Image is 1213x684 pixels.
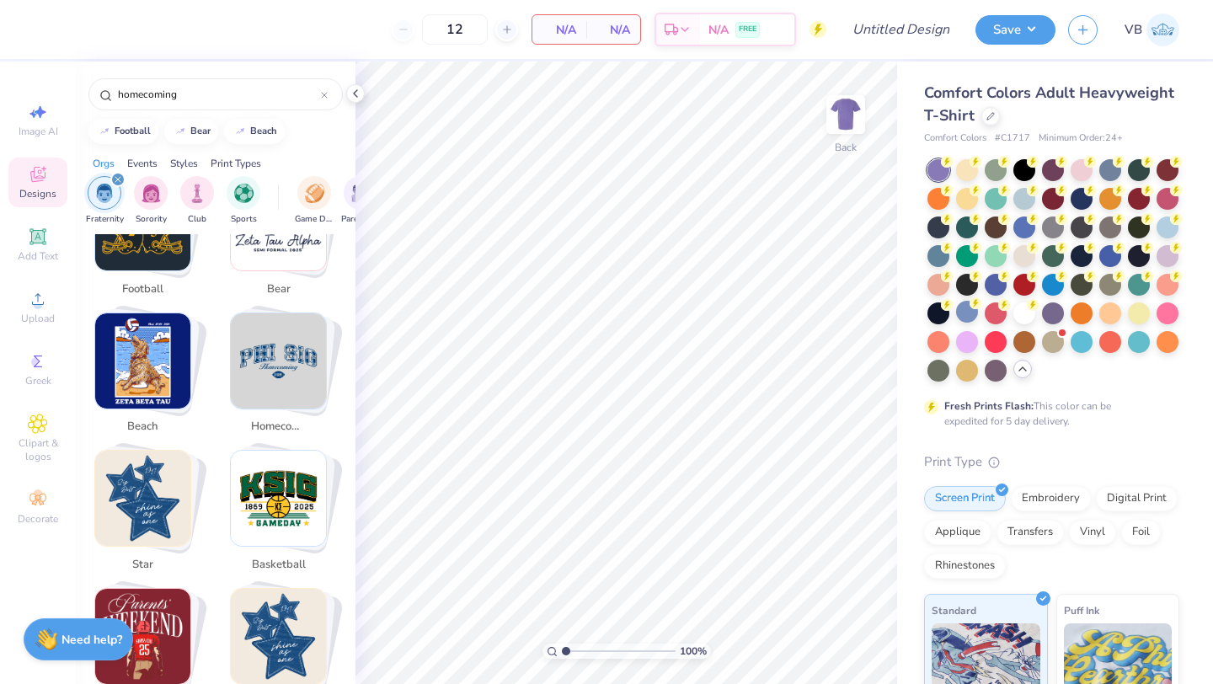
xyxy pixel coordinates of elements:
[95,451,190,546] img: star
[134,176,168,226] div: filter for Sorority
[180,176,214,226] div: filter for Club
[127,156,158,171] div: Events
[86,176,124,226] button: filter button
[295,176,334,226] button: filter button
[86,176,124,226] div: filter for Fraternity
[341,176,380,226] div: filter for Parent's Weekend
[115,281,170,298] span: football
[680,644,707,659] span: 100 %
[932,601,976,619] span: Standard
[115,557,170,574] span: star
[924,131,986,146] span: Comfort Colors
[250,126,277,136] div: beach
[95,589,190,684] img: sigma chi
[422,14,488,45] input: – –
[708,21,729,39] span: N/A
[190,126,211,136] div: bear
[84,174,211,304] button: Stack Card Button football
[305,184,324,203] img: Game Day Image
[84,313,211,442] button: Stack Card Button beach
[88,119,158,144] button: football
[93,156,115,171] div: Orgs
[61,632,122,648] strong: Need help?
[115,126,151,136] div: football
[231,451,326,546] img: basketball
[211,156,261,171] div: Print Types
[341,213,380,226] span: Parent's Weekend
[116,86,321,103] input: Try "Alpha"
[739,24,756,35] span: FREE
[19,125,58,138] span: Image AI
[944,398,1152,429] div: This color can be expedited for 5 day delivery.
[19,187,56,200] span: Designs
[18,512,58,526] span: Decorate
[995,131,1030,146] span: # C1717
[170,156,198,171] div: Styles
[188,213,206,226] span: Club
[251,557,306,574] span: basketball
[975,15,1055,45] button: Save
[924,83,1174,126] span: Comfort Colors Adult Heavyweight T-Shirt
[596,21,630,39] span: N/A
[115,419,170,436] span: beach
[84,450,211,580] button: Stack Card Button star
[180,176,214,226] button: filter button
[95,184,114,203] img: Fraternity Image
[944,399,1034,413] strong: Fresh Prints Flash:
[251,281,306,298] span: bear
[21,312,55,325] span: Upload
[227,176,260,226] div: filter for Sports
[542,21,576,39] span: N/A
[295,213,334,226] span: Game Day
[234,184,254,203] img: Sports Image
[1125,13,1179,46] a: VB
[18,249,58,263] span: Add Text
[1069,520,1116,545] div: Vinyl
[8,436,67,463] span: Clipart & logos
[1125,20,1142,40] span: VB
[164,119,218,144] button: bear
[251,419,306,436] span: homecoming
[220,313,347,442] button: Stack Card Button homecoming
[25,374,51,387] span: Greek
[1096,486,1178,511] div: Digital Print
[1146,13,1179,46] img: Victoria Barrett
[227,176,260,226] button: filter button
[295,176,334,226] div: filter for Game Day
[188,184,206,203] img: Club Image
[95,313,190,409] img: beach
[924,553,1006,579] div: Rhinestones
[924,486,1006,511] div: Screen Print
[924,520,991,545] div: Applique
[341,176,380,226] button: filter button
[231,313,326,409] img: homecoming
[220,450,347,580] button: Stack Card Button basketball
[924,452,1179,472] div: Print Type
[1011,486,1091,511] div: Embroidery
[134,176,168,226] button: filter button
[839,13,963,46] input: Untitled Design
[231,589,326,684] img: stars
[136,213,167,226] span: Sorority
[231,213,257,226] span: Sports
[98,126,111,136] img: trend_line.gif
[351,184,371,203] img: Parent's Weekend Image
[233,126,247,136] img: trend_line.gif
[1121,520,1161,545] div: Foil
[835,140,857,155] div: Back
[1039,131,1123,146] span: Minimum Order: 24 +
[86,213,124,226] span: Fraternity
[829,98,863,131] img: Back
[997,520,1064,545] div: Transfers
[224,119,285,144] button: beach
[142,184,161,203] img: Sorority Image
[174,126,187,136] img: trend_line.gif
[1064,601,1099,619] span: Puff Ink
[220,174,347,304] button: Stack Card Button bear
